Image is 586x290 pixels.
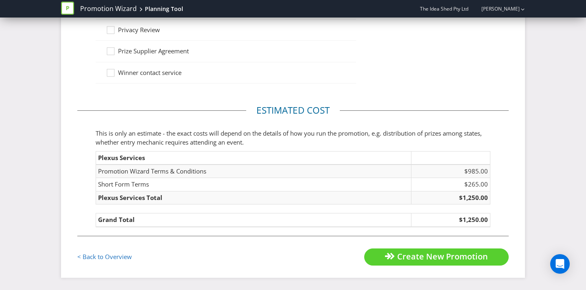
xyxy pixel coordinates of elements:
[411,213,490,227] td: $1,250.00
[96,213,411,227] td: Grand Total
[397,251,488,262] span: Create New Promotion
[96,165,411,178] td: Promotion Wizard Terms & Conditions
[118,68,181,77] span: Winner contact service
[118,47,189,55] span: Prize Supplier Agreement
[145,5,183,13] div: Planning Tool
[411,178,490,191] td: $265.00
[246,104,340,117] legend: Estimated cost
[420,5,468,12] span: The Idea Shed Pty Ltd
[473,5,520,12] a: [PERSON_NAME]
[550,254,570,274] div: Open Intercom Messenger
[77,253,132,261] a: < Back to Overview
[96,178,411,191] td: Short Form Terms
[364,248,509,266] button: Create New Promotion
[411,191,490,204] td: $1,250.00
[411,165,490,178] td: $985.00
[96,191,411,204] td: Plexus Services Total
[80,4,137,13] a: Promotion Wizard
[96,151,411,165] td: Plexus Services
[96,129,490,147] p: This is only an estimate - the exact costs will depend on the details of how you run the promotio...
[118,26,160,34] span: Privacy Review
